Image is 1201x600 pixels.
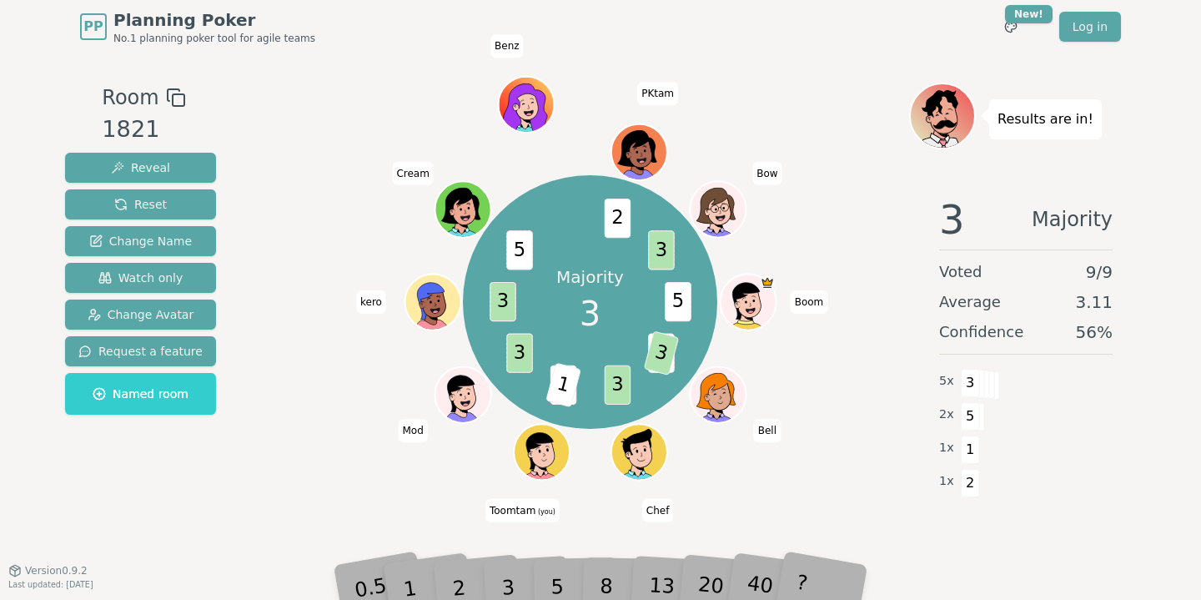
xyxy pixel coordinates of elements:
span: 3 [939,199,965,239]
span: 5 x [939,372,954,391]
span: Reveal [111,159,170,176]
span: No.1 planning poker tool for agile teams [113,32,315,45]
span: 1 x [939,439,954,457]
span: 3 [490,282,516,321]
span: Click to change your name [398,419,427,442]
span: Watch only [98,270,183,286]
span: Named room [93,386,188,402]
span: Planning Poker [113,8,315,32]
span: Version 0.9.2 [25,564,88,577]
span: Click to change your name [754,419,781,442]
a: PPPlanning PokerNo.1 planning poker tool for agile teams [80,8,315,45]
span: Last updated: [DATE] [8,580,93,589]
button: Named room [65,373,216,415]
button: Reveal [65,153,216,183]
a: Log in [1059,12,1121,42]
span: (you) [535,507,555,515]
span: Click to change your name [752,161,781,184]
span: Request a feature [78,343,203,360]
span: 2 x [939,406,954,424]
span: 56 % [1076,320,1113,344]
span: 3 [648,230,675,270]
span: 3 [580,289,600,339]
span: Confidence [939,320,1023,344]
span: 1 [961,436,980,464]
span: Reset [114,196,167,213]
span: 2 [961,469,980,497]
button: Request a feature [65,336,216,366]
span: 2 [604,199,631,238]
button: Reset [65,189,216,219]
span: 3 [643,331,679,376]
span: Change Name [89,233,192,250]
span: 3 [961,369,980,397]
span: Change Avatar [88,306,194,323]
button: Click to change your avatar [515,426,568,478]
p: Majority [556,265,624,289]
span: Click to change your name [356,290,386,314]
span: PP [83,17,103,37]
button: Version0.9.2 [8,564,88,577]
span: 3.11 [1075,290,1113,314]
button: Change Avatar [65,300,216,330]
span: 3 [604,366,631,405]
span: Click to change your name [791,290,828,314]
div: New! [1005,5,1053,23]
span: Average [939,290,1001,314]
span: 9 / 9 [1086,260,1113,284]
div: 1821 [102,113,185,147]
span: 5 [665,282,691,321]
span: Click to change your name [392,161,433,184]
span: 1 x [939,472,954,491]
span: Voted [939,260,982,284]
span: 1 [545,363,581,408]
span: Click to change your name [490,34,524,58]
span: Boom is the host [760,275,774,290]
span: 5 [961,402,980,431]
span: Click to change your name [485,498,560,522]
span: Majority [1032,199,1113,239]
button: Change Name [65,226,216,256]
span: 3 [506,334,533,373]
button: New! [996,12,1026,42]
span: Room [102,83,158,113]
span: 5 [506,230,533,270]
p: Results are in! [997,108,1093,131]
button: Watch only [65,263,216,293]
span: Click to change your name [642,498,674,522]
span: Click to change your name [637,82,678,105]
